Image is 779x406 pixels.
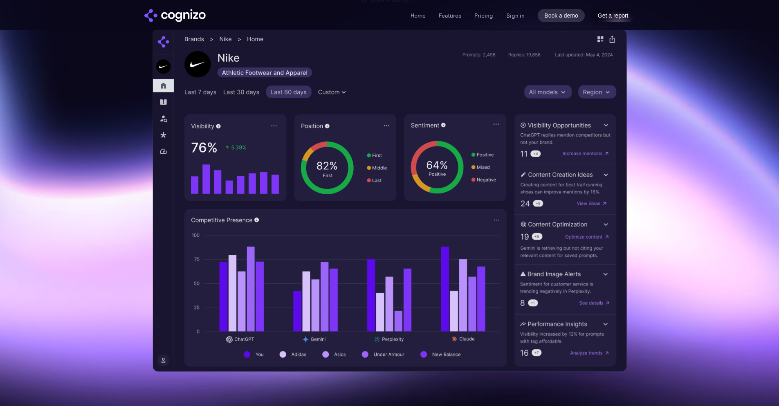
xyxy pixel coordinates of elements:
[439,12,461,19] a: Features
[144,9,206,22] img: cognizo logo
[144,9,206,22] a: home
[538,9,585,22] a: Book a demo
[474,12,493,19] a: Pricing
[153,29,627,372] img: Cognizo AI visibility optimization dashboard
[411,12,426,19] a: Home
[591,9,635,22] a: Get a report
[506,11,525,20] a: Sign in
